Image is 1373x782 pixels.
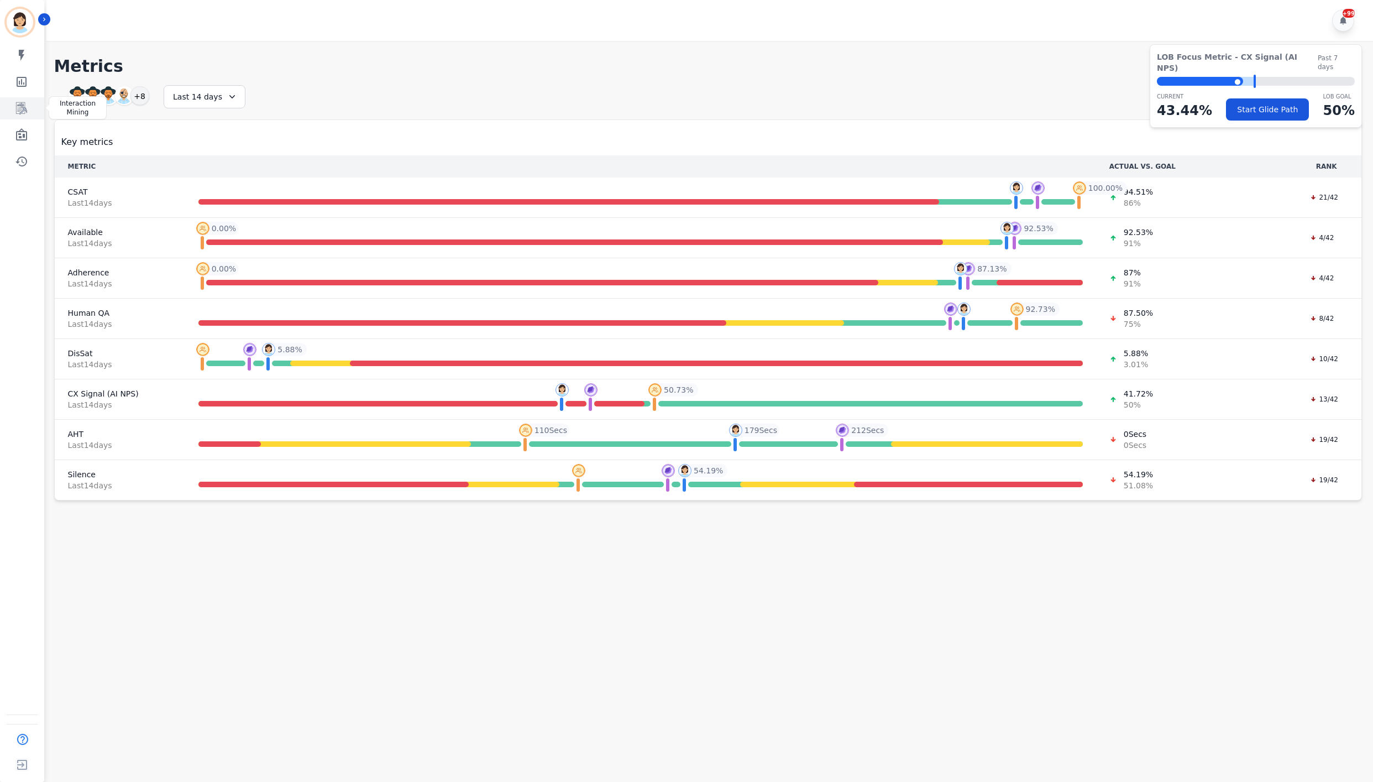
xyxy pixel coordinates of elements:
[196,343,209,356] img: profile-pic
[1124,348,1148,359] span: 5.88 %
[729,424,742,437] img: profile-pic
[1124,278,1141,289] span: 91 %
[1304,353,1344,364] div: 10/42
[1124,307,1153,319] span: 87.50 %
[694,465,723,476] span: 54.19 %
[954,262,967,275] img: profile-pic
[68,480,172,491] span: Last 14 day s
[1008,222,1021,235] img: profile-pic
[1088,183,1123,194] span: 100.00 %
[68,348,172,359] span: DisSat
[1073,181,1086,195] img: profile-pic
[68,278,172,289] span: Last 14 day s
[836,424,849,437] img: profile-pic
[68,359,172,370] span: Last 14 day s
[1304,475,1344,486] div: 19/42
[1323,92,1355,101] p: LOB Goal
[68,319,172,330] span: Last 14 day s
[1323,101,1355,121] p: 50 %
[54,56,1362,76] h1: Metrics
[678,464,691,477] img: profile-pic
[1304,394,1344,405] div: 13/42
[196,262,209,275] img: profile-pic
[556,383,569,397] img: profile-pic
[68,267,172,278] span: Adherence
[164,85,245,108] div: Last 14 days
[851,425,884,436] span: 212 Secs
[962,262,975,275] img: profile-pic
[584,383,598,397] img: profile-pic
[1026,304,1055,315] span: 92.73 %
[68,307,172,319] span: Human QA
[1304,232,1339,243] div: 4/42
[745,425,777,436] span: 179 Secs
[68,429,172,440] span: AHT
[1124,469,1153,480] span: 54.19 %
[68,469,172,480] span: Silence
[1096,155,1292,178] th: ACTUAL VS. GOAL
[572,464,585,477] img: profile-pic
[1157,77,1243,86] div: ⬤
[68,238,172,249] span: Last 14 day s
[7,9,33,35] img: Bordered avatar
[1124,440,1146,451] span: 0 Secs
[1124,429,1146,440] span: 0 Secs
[1157,51,1318,74] span: LOB Focus Metric - CX Signal (AI NPS)
[1291,155,1361,178] th: RANK
[55,155,185,178] th: METRIC
[1124,399,1153,410] span: 50 %
[977,263,1007,274] span: 87.13 %
[519,424,532,437] img: profile-pic
[1304,192,1344,203] div: 21/42
[1124,388,1153,399] span: 41.72 %
[130,86,149,105] div: +8
[1031,181,1045,195] img: profile-pic
[1124,186,1153,197] span: 94.51 %
[662,464,675,477] img: profile-pic
[1124,238,1153,249] span: 91 %
[1226,98,1309,121] button: Start Glide Path
[1124,319,1153,330] span: 75 %
[664,384,693,395] span: 50.73 %
[1010,181,1023,195] img: profile-pic
[1318,54,1355,71] span: Past 7 days
[944,303,957,316] img: profile-pic
[648,383,662,397] img: profile-pic
[1304,313,1339,324] div: 8/42
[68,227,172,238] span: Available
[1124,227,1153,238] span: 92.53 %
[262,343,275,356] img: profile-pic
[212,263,236,274] span: 0.00 %
[68,388,172,399] span: CX Signal (AI NPS)
[61,135,113,149] span: Key metrics
[68,186,172,197] span: CSAT
[1010,303,1024,316] img: profile-pic
[1124,480,1153,491] span: 51.08 %
[1000,222,1014,235] img: profile-pic
[1304,434,1344,445] div: 19/42
[1343,9,1355,18] div: +99
[1304,273,1339,284] div: 4/42
[1157,101,1212,121] p: 43.44 %
[68,440,172,451] span: Last 14 day s
[1124,267,1141,278] span: 87 %
[243,343,256,356] img: profile-pic
[534,425,567,436] span: 110 Secs
[277,344,302,355] span: 5.88 %
[196,222,209,235] img: profile-pic
[68,197,172,208] span: Last 14 day s
[1124,197,1153,208] span: 86 %
[957,303,971,316] img: profile-pic
[212,223,236,234] span: 0.00 %
[1157,92,1212,101] p: CURRENT
[1124,359,1148,370] span: 3.01 %
[1024,223,1053,234] span: 92.53 %
[68,399,172,410] span: Last 14 day s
